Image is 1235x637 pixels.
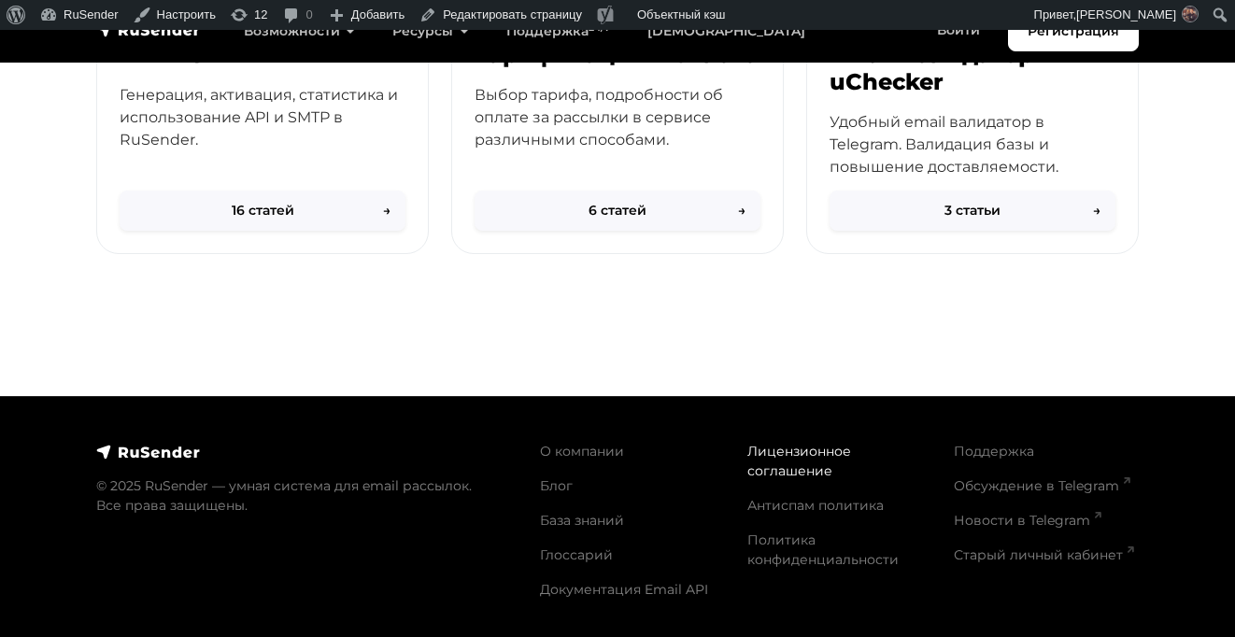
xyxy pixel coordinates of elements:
[475,84,760,151] p: Выбор тарифа, подробности об оплате за рассылки в сервисе различными способами.
[96,21,201,39] img: RuSender
[830,111,1115,178] p: Удобный email валидатор в Telegram. Валидация базы и повышение доставляемости.
[830,191,1115,231] button: 3 статьи→
[451,19,784,254] a: Тарификация и оплата Выбор тарифа, подробности об оплате за рассылки в сервисе различными способа...
[120,191,405,231] button: 16 статей→
[96,443,201,461] img: RuSender
[954,512,1101,529] a: Новости в Telegram
[747,497,884,514] a: Антиспам политика
[954,546,1134,563] a: Старый личный кабинет
[374,12,487,50] a: Ресурсы
[589,21,610,34] sup: 24/7
[540,581,708,598] a: Документация Email API
[475,191,760,231] button: 6 статей→
[540,443,624,460] a: О компании
[540,477,573,494] a: Блог
[383,201,390,220] span: →
[96,476,518,516] p: © 2025 RuSender — умная система для email рассылок. Все права защищены.
[1076,7,1176,21] span: [PERSON_NAME]
[738,201,745,220] span: →
[918,11,999,50] a: Войти
[806,19,1139,254] a: Email валидатор uChecker Удобный email валидатор в Telegram. Валидация базы и повышение доставляе...
[488,12,629,50] a: Поддержка24/7
[540,546,613,563] a: Глоссарий
[747,531,899,568] a: Политика конфиденциальности
[830,42,1115,96] h3: Email валидатор uChecker
[954,477,1130,494] a: Обсуждение в Telegram
[540,512,624,529] a: База знаний
[1008,11,1139,51] a: Регистрация
[1093,201,1100,220] span: →
[120,84,405,151] p: Генерация, активация, статистика и использование API и SMTP в RuSender.
[747,443,851,479] a: Лицензионное соглашение
[225,12,374,50] a: Возможности
[96,19,429,254] a: API и SMTP Генерация, активация, статистика и использование API и SMTP в RuSender. 16 статей→
[954,443,1034,460] a: Поддержка
[629,12,824,50] a: [DEMOGRAPHIC_DATA]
